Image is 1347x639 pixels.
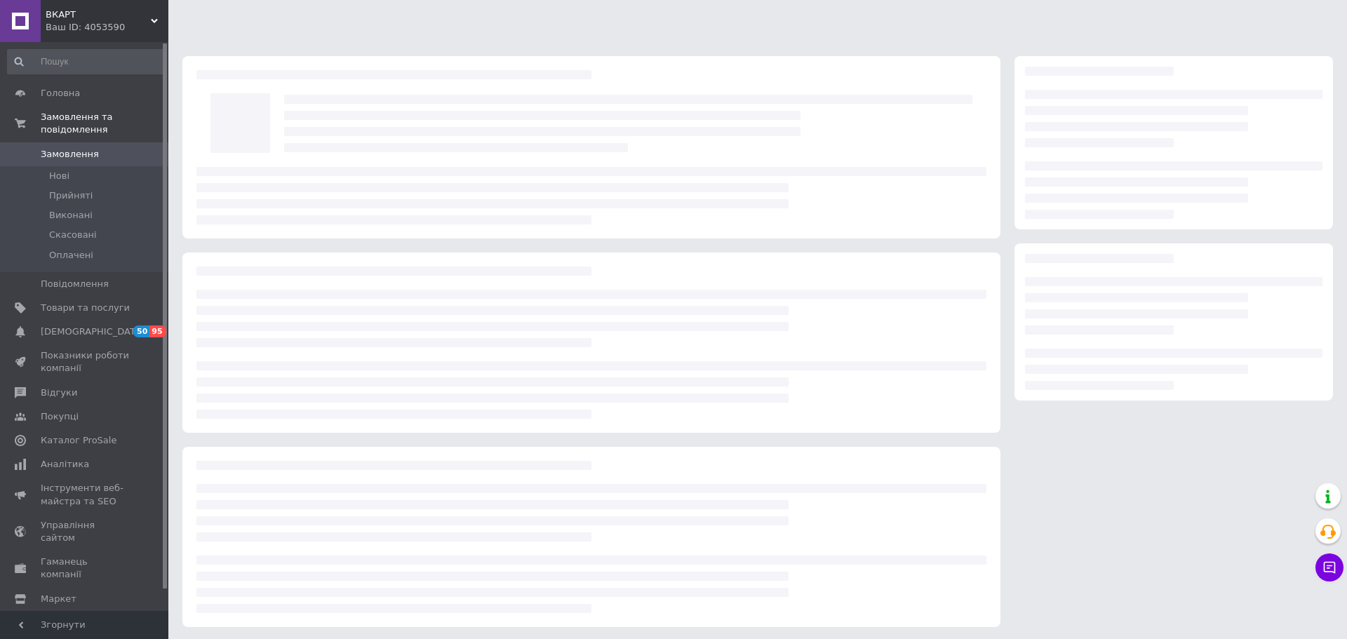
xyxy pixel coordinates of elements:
span: 50 [133,325,149,337]
span: Інструменти веб-майстра та SEO [41,482,130,507]
span: Замовлення [41,148,99,161]
span: ВКАРТ [46,8,151,21]
span: Гаманець компанії [41,556,130,581]
span: Управління сайтом [41,519,130,544]
span: Покупці [41,410,79,423]
span: [DEMOGRAPHIC_DATA] [41,325,145,338]
span: Показники роботи компанії [41,349,130,375]
span: Товари та послуги [41,302,130,314]
span: Нові [49,170,69,182]
span: Виконані [49,209,93,222]
span: Головна [41,87,80,100]
span: Оплачені [49,249,93,262]
span: Скасовані [49,229,97,241]
input: Пошук [7,49,166,74]
span: Прийняті [49,189,93,202]
span: Каталог ProSale [41,434,116,447]
span: 95 [149,325,166,337]
span: Відгуки [41,386,77,399]
span: Маркет [41,593,76,605]
button: Чат з покупцем [1315,553,1343,581]
span: Замовлення та повідомлення [41,111,168,136]
span: Повідомлення [41,278,109,290]
div: Ваш ID: 4053590 [46,21,168,34]
span: Аналітика [41,458,89,471]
